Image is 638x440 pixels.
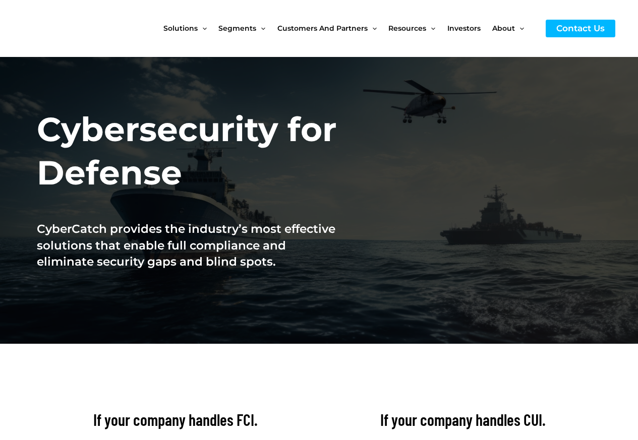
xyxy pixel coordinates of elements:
a: Contact Us [546,20,615,37]
span: Solutions [163,7,198,49]
nav: Site Navigation: New Main Menu [163,7,536,49]
span: Menu Toggle [426,7,435,49]
h2: Cybersecurity for Defense [37,108,345,195]
span: Menu Toggle [515,7,524,49]
span: Customers and Partners [277,7,368,49]
h1: CyberCatch provides the industry’s most effective solutions that enable full compliance and elimi... [37,221,345,270]
a: Investors [447,7,492,49]
span: Menu Toggle [256,7,265,49]
span: Investors [447,7,481,49]
h2: If your company handles FCI. [37,409,314,430]
span: Menu Toggle [368,7,377,49]
span: Segments [218,7,256,49]
span: About [492,7,515,49]
span: Menu Toggle [198,7,207,49]
h2: If your company handles CUI. [324,409,602,430]
img: CyberCatch [18,8,139,49]
span: Resources [388,7,426,49]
